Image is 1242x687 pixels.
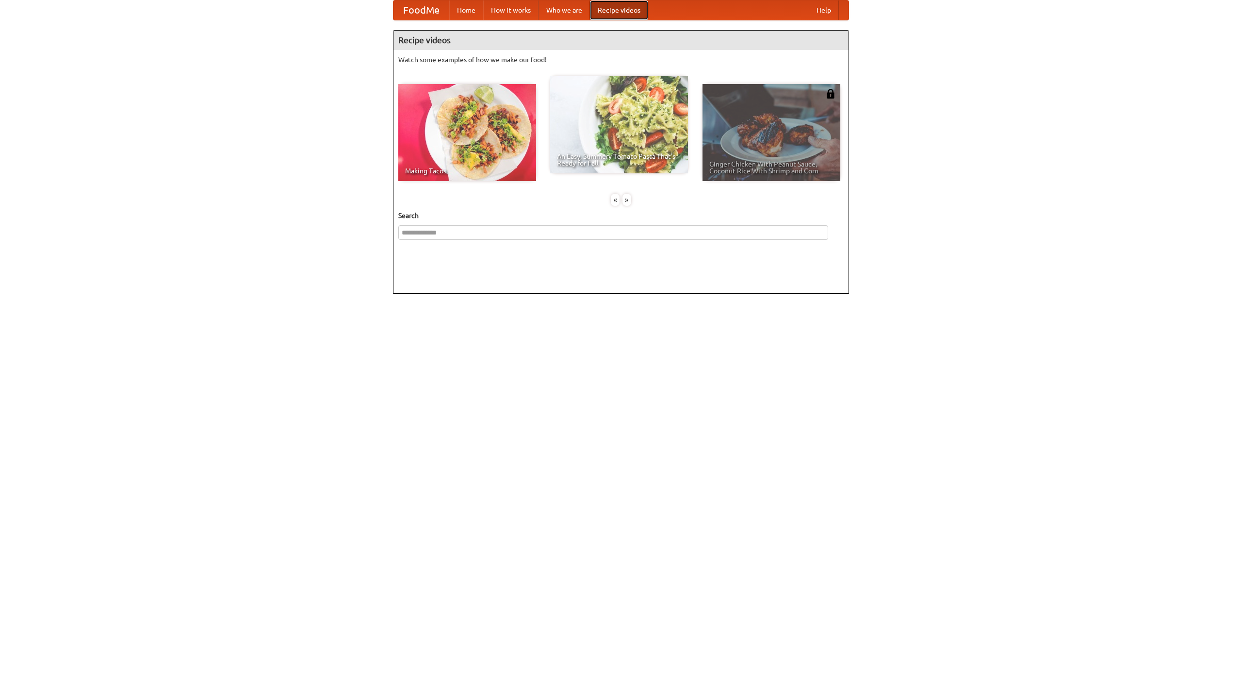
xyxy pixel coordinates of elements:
div: « [611,194,620,206]
a: Home [449,0,483,20]
a: Recipe videos [590,0,648,20]
h5: Search [398,211,844,220]
div: » [622,194,631,206]
a: FoodMe [393,0,449,20]
a: An Easy, Summery Tomato Pasta That's Ready for Fall [550,76,688,173]
a: Help [809,0,839,20]
a: Making Tacos [398,84,536,181]
span: Making Tacos [405,168,529,174]
img: 483408.png [826,89,835,99]
a: Who we are [539,0,590,20]
h4: Recipe videos [393,31,849,50]
span: An Easy, Summery Tomato Pasta That's Ready for Fall [557,153,681,167]
p: Watch some examples of how we make our food! [398,55,844,65]
a: How it works [483,0,539,20]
